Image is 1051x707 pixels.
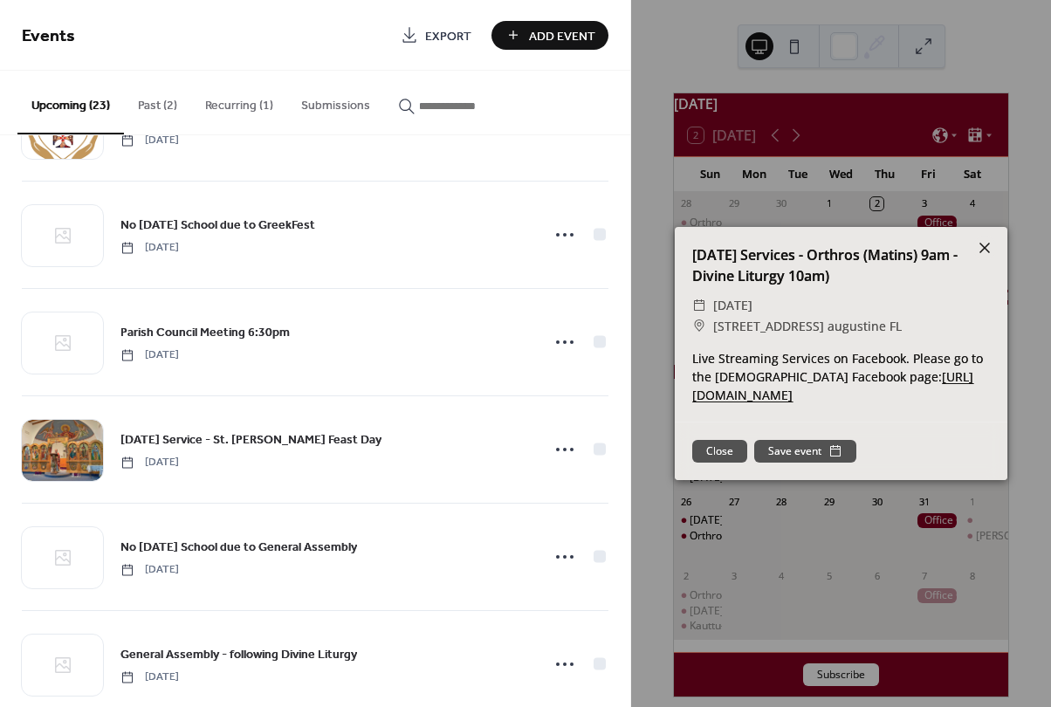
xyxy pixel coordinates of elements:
[120,539,357,557] span: No [DATE] School due to General Assembly
[713,316,902,337] span: [STREET_ADDRESS] augustine FL
[120,240,179,256] span: [DATE]
[692,295,706,316] div: ​
[120,216,315,235] span: No [DATE] School due to GreekFest
[120,324,290,342] span: Parish Council Meeting 6:30pm
[692,316,706,337] div: ​
[287,71,384,133] button: Submissions
[491,21,608,50] button: Add Event
[692,440,747,463] button: Close
[120,455,179,470] span: [DATE]
[675,244,1007,286] div: [DATE] Services - Orthros (Matins) 9am - Divine Liturgy 10am)
[425,27,471,45] span: Export
[692,368,973,403] a: [URL][DOMAIN_NAME]
[120,646,357,664] span: General Assembly - following Divine Liturgy
[754,440,856,463] button: Save event
[120,347,179,363] span: [DATE]
[120,322,290,342] a: Parish Council Meeting 6:30pm
[529,27,595,45] span: Add Event
[124,71,191,133] button: Past (2)
[120,537,357,557] a: No [DATE] School due to General Assembly
[388,21,484,50] a: Export
[120,669,179,685] span: [DATE]
[675,349,1007,404] div: Live Streaming Services on Facebook. Please go to the [DEMOGRAPHIC_DATA] Facebook page:
[191,71,287,133] button: Recurring (1)
[120,431,381,450] span: [DATE] Service - St. [PERSON_NAME] Feast Day
[120,133,179,148] span: [DATE]
[120,644,357,664] a: General Assembly - following Divine Liturgy
[120,215,315,235] a: No [DATE] School due to GreekFest
[713,295,752,316] span: [DATE]
[120,429,381,450] a: [DATE] Service - St. [PERSON_NAME] Feast Day
[120,562,179,578] span: [DATE]
[22,19,75,53] span: Events
[17,71,124,134] button: Upcoming (23)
